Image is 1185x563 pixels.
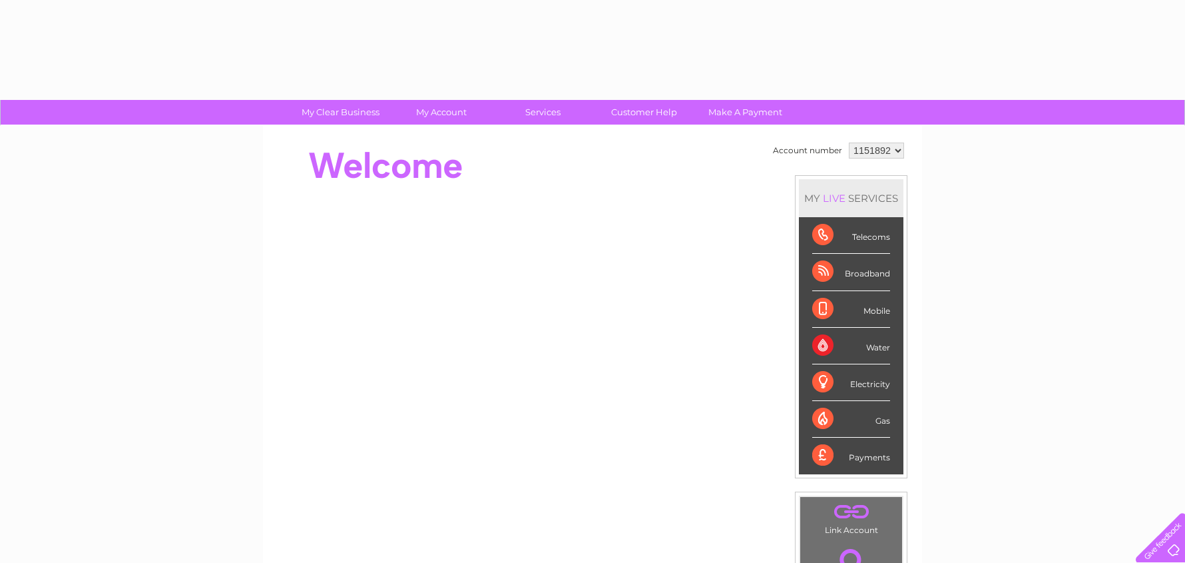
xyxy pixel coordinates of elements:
[799,179,903,217] div: MY SERVICES
[812,217,890,254] div: Telecoms
[812,364,890,401] div: Electricity
[800,496,903,538] td: Link Account
[387,100,497,125] a: My Account
[804,500,899,524] a: .
[286,100,395,125] a: My Clear Business
[690,100,800,125] a: Make A Payment
[820,192,848,205] div: LIVE
[812,328,890,364] div: Water
[812,291,890,328] div: Mobile
[812,254,890,290] div: Broadband
[812,401,890,438] div: Gas
[770,139,845,162] td: Account number
[488,100,598,125] a: Services
[589,100,699,125] a: Customer Help
[812,438,890,474] div: Payments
